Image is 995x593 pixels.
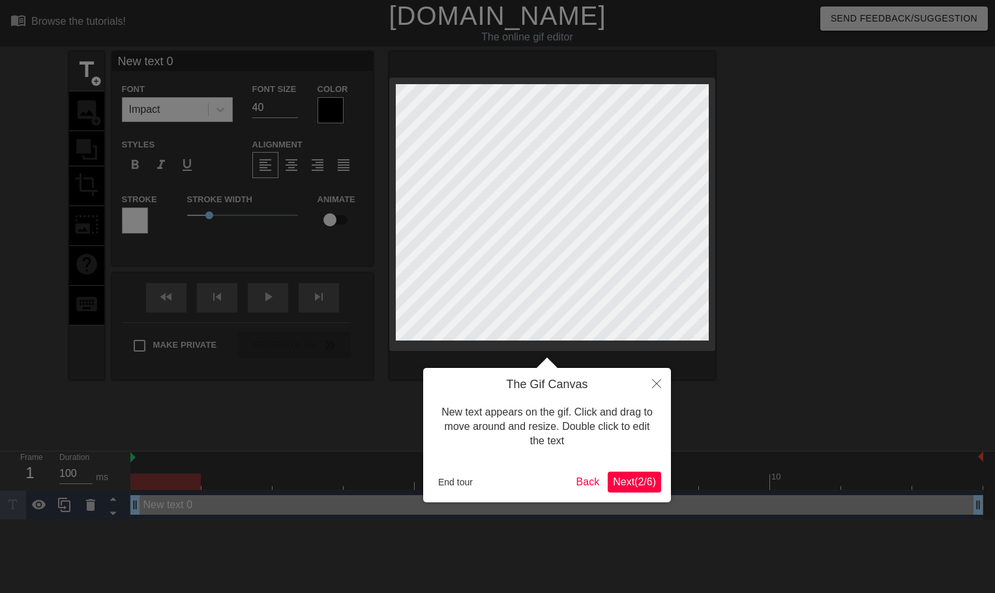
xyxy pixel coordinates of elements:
[127,157,143,173] span: format_bold
[209,289,225,305] span: skip_previous
[336,157,351,173] span: format_align_justify
[820,7,988,31] button: Send Feedback/Suggestion
[20,461,40,485] div: 1
[433,392,661,462] div: New text appears on the gif. Click and drag to move around and resize. Double click to edit the text
[122,193,157,206] label: Stroke
[122,138,155,151] label: Styles
[972,498,985,511] span: drag_handle
[252,83,297,96] label: Font Size
[608,472,661,493] button: Next
[260,289,276,305] span: play_arrow
[91,76,102,87] span: add_circle
[571,472,605,493] button: Back
[252,138,303,151] label: Alignment
[318,193,355,206] label: Animate
[10,12,126,33] a: Browse the tutorials!
[433,472,478,492] button: End tour
[128,498,141,511] span: drag_handle
[74,57,99,82] span: title
[158,289,174,305] span: fast_rewind
[96,470,108,484] div: ms
[179,157,195,173] span: format_underline
[310,157,325,173] span: format_align_right
[771,470,783,483] div: 10
[433,378,661,392] h4: The Gif Canvas
[613,476,656,487] span: Next ( 2 / 6 )
[153,157,169,173] span: format_italic
[187,193,252,206] label: Stroke Width
[642,368,671,398] button: Close
[59,454,89,462] label: Duration
[122,83,145,96] label: Font
[10,451,50,489] div: Frame
[318,83,348,96] label: Color
[258,157,273,173] span: format_align_left
[831,10,977,27] span: Send Feedback/Suggestion
[129,102,160,117] div: Impact
[153,339,217,352] span: Make Private
[31,16,126,27] div: Browse the tutorials!
[338,29,717,45] div: The online gif editor
[389,1,606,30] a: [DOMAIN_NAME]
[311,289,327,305] span: skip_next
[978,451,983,462] img: bound-end.png
[284,157,299,173] span: format_align_center
[10,12,26,28] span: menu_book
